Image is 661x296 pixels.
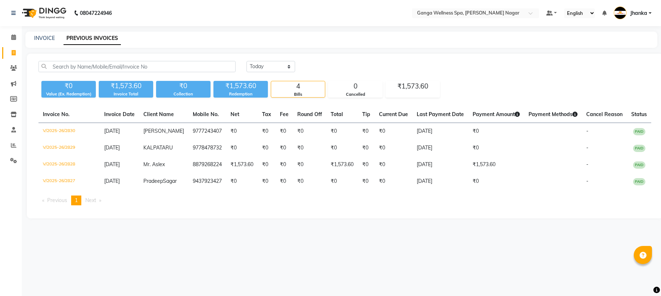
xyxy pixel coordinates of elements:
td: ₹1,573.60 [468,156,524,173]
span: - [586,178,588,184]
span: Payment Methods [529,111,578,118]
div: Redemption [213,91,268,97]
td: V/2025-26/2828 [38,156,100,173]
td: ₹0 [226,173,258,190]
td: ₹0 [358,140,375,156]
span: Next [85,197,96,203]
td: ₹0 [258,140,276,156]
td: ₹1,573.60 [326,156,358,173]
td: [DATE] [412,173,468,190]
div: Bills [271,91,325,98]
a: INVOICE [34,35,55,41]
div: 4 [271,81,325,91]
td: ₹0 [276,140,293,156]
td: ₹0 [258,156,276,173]
div: 0 [329,81,382,91]
td: ₹0 [326,140,358,156]
td: ₹0 [375,156,412,173]
span: Current Due [379,111,408,118]
td: ₹0 [276,156,293,173]
td: ₹0 [276,173,293,190]
td: ₹0 [226,140,258,156]
span: Fee [280,111,289,118]
td: ₹0 [468,123,524,140]
span: Tax [262,111,271,118]
span: PAID [633,145,645,152]
iframe: chat widget [631,267,654,289]
span: Net [230,111,239,118]
div: ₹1,573.60 [386,81,440,91]
td: ₹0 [358,123,375,140]
td: V/2025-26/2829 [38,140,100,156]
td: ₹0 [375,123,412,140]
span: [DATE] [104,178,120,184]
td: ₹0 [326,123,358,140]
td: ₹0 [293,173,326,190]
td: ₹0 [358,156,375,173]
td: V/2025-26/2827 [38,173,100,190]
td: [DATE] [412,140,468,156]
div: Invoice Total [99,91,153,97]
td: ₹0 [293,156,326,173]
span: Jhanka [630,9,647,17]
div: ₹1,573.60 [99,81,153,91]
td: 9437923427 [188,173,226,190]
td: ₹0 [326,173,358,190]
span: [DATE] [104,144,120,151]
td: ₹0 [293,140,326,156]
td: ₹0 [258,173,276,190]
img: Jhanka [614,7,627,19]
td: ₹0 [358,173,375,190]
span: PAID [633,161,645,169]
td: 8879268224 [188,156,226,173]
td: 9777243407 [188,123,226,140]
span: 1 [75,197,78,203]
span: Payment Amount [473,111,520,118]
span: Sagar [163,178,177,184]
span: Cancel Reason [586,111,623,118]
nav: Pagination [38,196,651,205]
span: KALPATARU [143,144,173,151]
span: PAID [633,128,645,135]
span: Client Name [143,111,174,118]
b: 08047224946 [80,3,112,23]
div: Cancelled [329,91,382,98]
span: Invoice No. [43,111,70,118]
span: - [586,128,588,134]
td: ₹0 [276,123,293,140]
span: Total [331,111,343,118]
span: - [586,144,588,151]
span: [PERSON_NAME] [143,128,184,134]
a: PREVIOUS INVOICES [64,32,121,45]
td: ₹0 [375,140,412,156]
span: - [586,161,588,168]
td: ₹0 [468,140,524,156]
div: ₹1,573.60 [213,81,268,91]
td: [DATE] [412,123,468,140]
td: ₹1,573.60 [226,156,258,173]
td: V/2025-26/2830 [38,123,100,140]
div: Collection [156,91,211,97]
td: ₹0 [375,173,412,190]
span: [DATE] [104,161,120,168]
td: ₹0 [468,173,524,190]
input: Search by Name/Mobile/Email/Invoice No [38,61,236,72]
td: ₹0 [293,123,326,140]
td: [DATE] [412,156,468,173]
td: ₹0 [226,123,258,140]
span: Status [631,111,647,118]
span: Mobile No. [193,111,219,118]
span: Tip [362,111,370,118]
span: [DATE] [104,128,120,134]
div: Value (Ex. Redemption) [41,91,96,97]
div: ₹0 [41,81,96,91]
span: Last Payment Date [417,111,464,118]
span: PAID [633,178,645,185]
span: Pradeep [143,178,163,184]
td: ₹0 [258,123,276,140]
span: Invoice Date [104,111,135,118]
td: 9778478732 [188,140,226,156]
div: ₹0 [156,81,211,91]
span: Mr. Aslex [143,161,165,168]
span: Round Off [297,111,322,118]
